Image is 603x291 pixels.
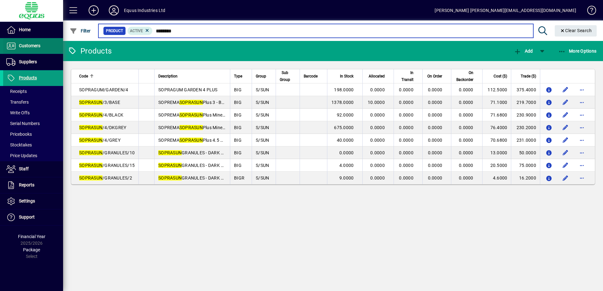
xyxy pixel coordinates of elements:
[158,138,260,143] span: SOPREMA Plus 4.5 Mineral - Light Grey
[426,73,448,80] div: On Order
[79,163,102,168] em: SOPRASUN
[3,22,63,38] a: Home
[560,123,571,133] button: Edit
[6,100,29,105] span: Transfers
[521,73,536,80] span: Trade ($)
[79,100,120,105] span: /3/BASE
[256,150,269,155] span: S/SUN
[256,87,269,92] span: S/SUN
[399,138,413,143] span: 0.0000
[79,112,123,117] span: /4/BLACK
[331,100,354,105] span: 1378.0000
[512,45,534,57] button: Add
[104,5,124,16] button: Profile
[234,73,248,80] div: Type
[428,125,442,130] span: 0.0000
[3,118,63,129] a: Serial Numbers
[158,163,248,168] span: GRANULES - DARK GREY (15KG)
[234,150,242,155] span: BIG
[459,138,473,143] span: 0.0000
[560,135,571,145] button: Edit
[158,112,267,117] span: SOPREMA Plus Mineral - Cap Sheet (Black)
[256,73,272,80] div: Group
[19,75,37,80] span: Products
[3,177,63,193] a: Reports
[158,163,182,168] em: SOPRASUN
[482,96,511,109] td: 71.1000
[130,29,143,33] span: Active
[256,100,269,105] span: S/SUN
[84,5,104,16] button: Add
[370,138,385,143] span: 0.0000
[256,125,269,130] span: S/SUN
[577,97,587,107] button: More options
[482,83,511,96] td: 112.5000
[428,87,442,92] span: 0.0000
[3,86,63,97] a: Receipts
[79,138,120,143] span: /4/GREY
[459,150,473,155] span: 0.0000
[256,112,269,117] span: S/SUN
[370,112,385,117] span: 0.0000
[399,175,413,180] span: 0.0000
[158,73,178,80] span: Description
[583,1,595,22] a: Knowledge Base
[179,138,203,143] em: SOPRASUN
[370,87,385,92] span: 0.0000
[158,175,182,180] em: SOPRASUN
[79,73,135,80] div: Code
[399,163,413,168] span: 0.0000
[234,125,242,130] span: BIG
[79,125,102,130] em: SOPRASUN
[577,85,587,95] button: More options
[124,5,166,15] div: Equus Industries Ltd
[459,125,473,130] span: 0.0000
[70,28,91,33] span: Filter
[340,73,354,80] span: In Stock
[577,110,587,120] button: More options
[428,163,442,168] span: 0.0000
[369,73,385,80] span: Allocated
[3,38,63,54] a: Customers
[19,182,34,187] span: Reports
[482,146,511,159] td: 13.0000
[428,112,442,117] span: 0.0000
[234,175,244,180] span: BIGR
[79,138,102,143] em: SOPRASUN
[19,166,29,171] span: Staff
[3,107,63,118] a: Write Offs
[18,234,45,239] span: Financial Year
[19,43,40,48] span: Customers
[280,69,290,83] span: Sub Group
[158,150,247,155] span: GRANULES - DARK GREY (10kg)
[557,45,598,57] button: More Options
[482,159,511,172] td: 20.5000
[79,73,88,80] span: Code
[339,163,354,168] span: 4.0000
[482,121,511,134] td: 76.4000
[234,100,242,105] span: BIG
[256,138,269,143] span: S/SUN
[158,150,182,155] em: SOPRASUN
[234,73,242,80] span: Type
[280,69,296,83] div: Sub Group
[511,159,540,172] td: 75.0000
[511,146,540,159] td: 50.0000
[560,97,571,107] button: Edit
[334,87,354,92] span: 198.0000
[68,25,92,37] button: Filter
[511,172,540,184] td: 16.2000
[428,150,442,155] span: 0.0000
[435,5,576,15] div: [PERSON_NAME] [PERSON_NAME][EMAIL_ADDRESS][DOMAIN_NAME]
[234,87,242,92] span: BIG
[127,27,153,35] mat-chip: Activation Status: Active
[6,142,32,147] span: Stocktakes
[366,73,390,80] div: Allocated
[3,150,63,161] a: Price Updates
[370,150,385,155] span: 0.0000
[555,25,597,37] button: Clear
[511,96,540,109] td: 219.7000
[459,163,473,168] span: 0.0000
[79,150,135,155] span: /GRANULES/10
[428,175,442,180] span: 0.0000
